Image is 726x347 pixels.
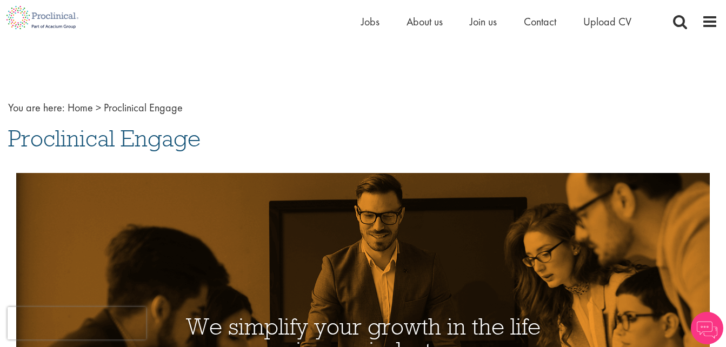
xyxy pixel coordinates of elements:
iframe: reCAPTCHA [8,307,146,339]
a: Join us [470,15,497,29]
img: Chatbot [691,312,723,344]
a: Contact [524,15,556,29]
a: breadcrumb link [68,101,93,115]
a: About us [407,15,443,29]
a: Jobs [361,15,379,29]
span: Proclinical Engage [8,124,201,153]
span: > [96,101,101,115]
span: You are here: [8,101,65,115]
span: Proclinical Engage [104,101,183,115]
a: Upload CV [583,15,631,29]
